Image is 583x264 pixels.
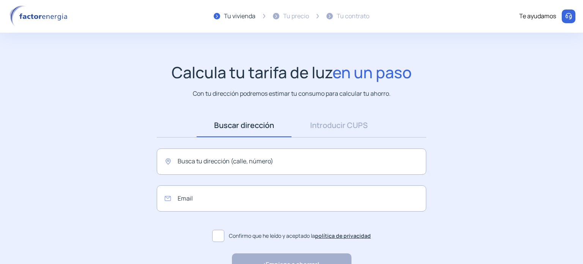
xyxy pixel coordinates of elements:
[565,13,572,20] img: llamar
[229,232,371,240] span: Confirmo que he leído y aceptado la
[224,11,255,21] div: Tu vivienda
[172,63,412,82] h1: Calcula tu tarifa de luz
[337,11,369,21] div: Tu contrato
[332,62,412,83] span: en un paso
[283,11,309,21] div: Tu precio
[8,5,72,27] img: logo factor
[519,11,556,21] div: Te ayudamos
[193,89,391,98] p: Con tu dirección podremos estimar tu consumo para calcular tu ahorro.
[291,114,386,137] a: Introducir CUPS
[315,232,371,239] a: política de privacidad
[197,114,291,137] a: Buscar dirección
